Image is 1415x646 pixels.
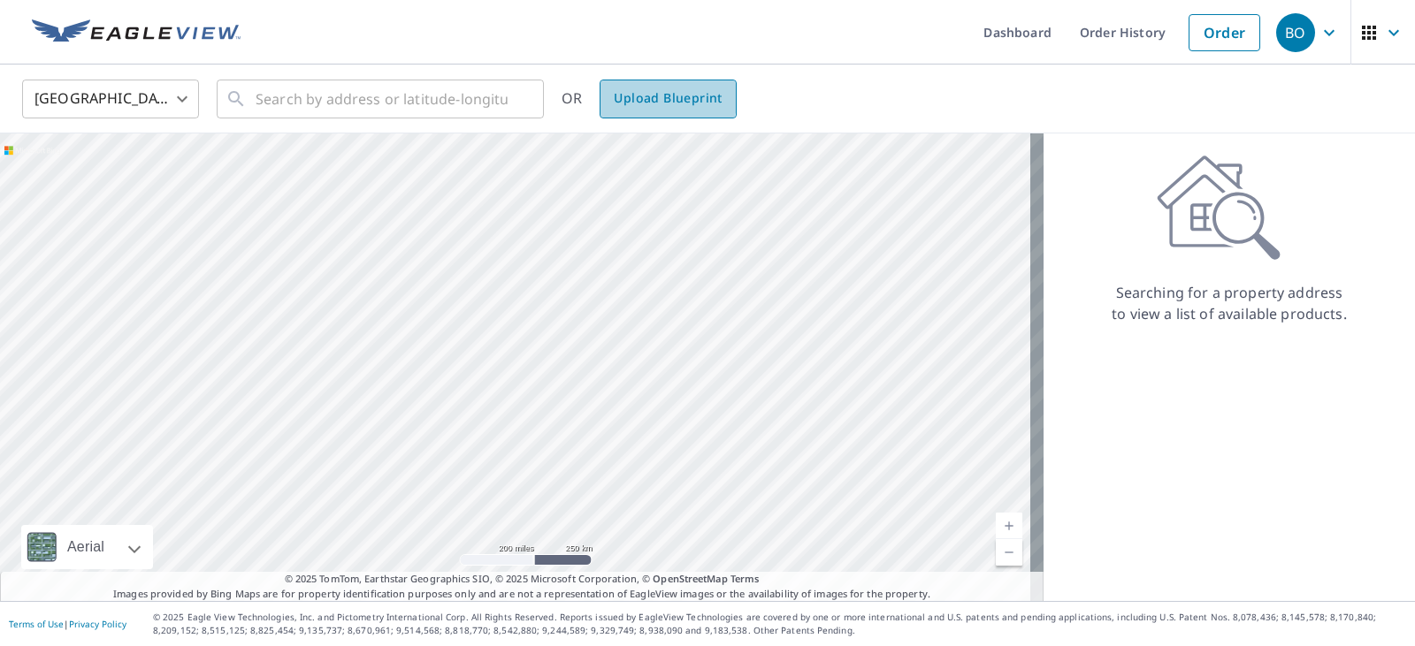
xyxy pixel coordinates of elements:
[614,87,722,110] span: Upload Blueprint
[69,618,126,630] a: Privacy Policy
[996,513,1022,539] a: Current Level 5, Zoom In
[9,619,126,629] p: |
[21,525,153,569] div: Aerial
[1276,13,1315,52] div: BO
[153,611,1406,637] p: © 2025 Eagle View Technologies, Inc. and Pictometry International Corp. All Rights Reserved. Repo...
[1111,282,1348,324] p: Searching for a property address to view a list of available products.
[256,74,508,124] input: Search by address or latitude-longitude
[730,572,760,585] a: Terms
[600,80,736,118] a: Upload Blueprint
[653,572,727,585] a: OpenStreetMap
[9,618,64,630] a: Terms of Use
[32,19,241,46] img: EV Logo
[285,572,760,587] span: © 2025 TomTom, Earthstar Geographics SIO, © 2025 Microsoft Corporation, ©
[996,539,1022,566] a: Current Level 5, Zoom Out
[562,80,737,118] div: OR
[1189,14,1260,51] a: Order
[22,74,199,124] div: [GEOGRAPHIC_DATA]
[62,525,110,569] div: Aerial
